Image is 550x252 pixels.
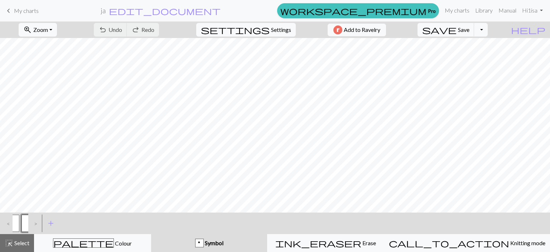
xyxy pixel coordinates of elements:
span: palette [53,238,114,248]
div: p [196,239,203,248]
span: save [422,25,457,35]
button: Colour [34,234,151,252]
span: settings [201,25,270,35]
span: Erase [361,239,376,246]
i: Settings [201,25,270,34]
span: Purl [28,220,32,228]
span: Colour [114,240,132,247]
span: Select [13,239,29,246]
button: Save [418,23,474,37]
span: Knitting mode [509,239,545,246]
a: Hi1isa [519,3,546,18]
button: p Symbol [151,234,267,252]
span: workspace_premium [280,6,426,16]
a: Library [472,3,496,18]
span: Symbol [204,239,223,246]
span: help [511,25,545,35]
span: zoom_in [23,25,32,35]
img: Ravelry [333,25,342,34]
button: Erase [267,234,384,252]
button: Zoom [19,23,57,37]
h2: ja [101,6,106,15]
div: < [1,214,13,233]
a: Pro [277,3,439,18]
span: call_to_action [389,238,509,248]
a: Manual [496,3,519,18]
button: p [21,215,39,232]
span: Settings [271,25,291,34]
span: Save [458,26,469,33]
span: ink_eraser [275,238,361,248]
button: SettingsSettings [196,23,296,37]
span: My charts [14,7,39,14]
span: add [47,218,55,228]
span: highlight_alt [5,238,13,248]
span: keyboard_arrow_left [4,6,13,16]
span: edit_document [109,6,221,16]
span: Add to Ravelry [344,25,380,34]
a: My charts [442,3,472,18]
button: Add to Ravelry [328,24,386,36]
div: > [28,214,40,233]
button: Knitting mode [384,234,550,252]
span: Zoom [33,26,48,33]
a: My charts [4,5,39,17]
